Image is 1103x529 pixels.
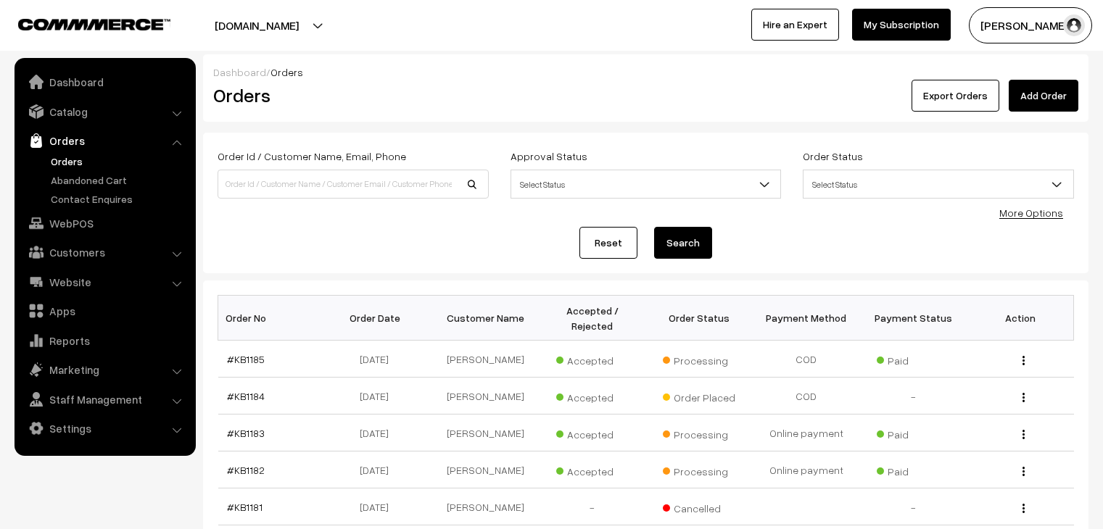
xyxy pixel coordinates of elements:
td: COD [753,341,860,378]
th: Payment Method [753,296,860,341]
button: Export Orders [912,80,999,112]
a: Reset [579,227,637,259]
a: Settings [18,415,191,441]
a: Add Order [1009,80,1078,112]
span: Accepted [556,349,629,368]
a: #KB1185 [227,353,265,365]
img: Menu [1023,467,1025,476]
td: Online payment [753,451,860,488]
th: Action [967,296,1074,341]
a: Orders [47,154,191,169]
a: #KB1181 [227,501,263,513]
a: #KB1182 [227,464,265,476]
a: Dashboard [18,69,191,95]
a: WebPOS [18,210,191,236]
th: Order No [218,296,326,341]
div: / [213,64,1078,80]
input: Order Id / Customer Name / Customer Email / Customer Phone [218,170,489,199]
span: Accepted [556,386,629,405]
span: Paid [877,460,949,479]
td: Online payment [753,415,860,451]
a: Abandoned Cart [47,172,191,188]
a: More Options [999,207,1063,219]
a: Hire an Expert [751,9,839,41]
th: Order Date [325,296,432,341]
a: Marketing [18,357,191,383]
td: [DATE] [325,341,432,378]
th: Order Status [646,296,753,341]
td: [DATE] [325,415,432,451]
td: [DATE] [325,488,432,525]
td: [DATE] [325,451,432,488]
span: Accepted [556,460,629,479]
a: #KB1184 [227,390,265,402]
td: [PERSON_NAME] [432,488,540,525]
img: Menu [1023,393,1025,402]
a: Staff Management [18,386,191,412]
img: Menu [1023,504,1025,513]
td: [PERSON_NAME] [432,378,540,415]
span: Order Placed [663,386,735,405]
a: My Subscription [852,9,951,41]
label: Approval Status [511,149,587,164]
a: Reports [18,328,191,354]
th: Accepted / Rejected [539,296,646,341]
span: Select Status [511,170,782,199]
span: Paid [877,423,949,442]
td: - [539,488,646,525]
td: COD [753,378,860,415]
span: Processing [663,349,735,368]
a: Apps [18,298,191,324]
button: [PERSON_NAME]… [969,7,1092,43]
img: COMMMERCE [18,19,170,30]
a: Dashboard [213,66,266,78]
td: [PERSON_NAME] [432,341,540,378]
h2: Orders [213,84,487,107]
a: Catalog [18,99,191,125]
span: Paid [877,349,949,368]
label: Order Id / Customer Name, Email, Phone [218,149,406,164]
a: Website [18,269,191,295]
img: Menu [1023,430,1025,439]
span: Cancelled [663,497,735,516]
button: Search [654,227,712,259]
a: COMMMERCE [18,14,145,32]
td: - [860,378,967,415]
label: Order Status [803,149,863,164]
td: [PERSON_NAME] [432,451,540,488]
th: Customer Name [432,296,540,341]
td: - [860,488,967,525]
span: Accepted [556,423,629,442]
span: Select Status [804,172,1073,197]
span: Processing [663,423,735,442]
th: Payment Status [860,296,967,341]
span: Orders [270,66,303,78]
a: Contact Enquires [47,191,191,207]
a: Orders [18,128,191,154]
button: [DOMAIN_NAME] [164,7,350,43]
a: Customers [18,239,191,265]
img: user [1063,14,1085,36]
span: Select Status [511,172,781,197]
span: Processing [663,460,735,479]
img: Menu [1023,356,1025,365]
a: #KB1183 [227,427,265,439]
td: [PERSON_NAME] [432,415,540,451]
span: Select Status [803,170,1074,199]
td: [DATE] [325,378,432,415]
